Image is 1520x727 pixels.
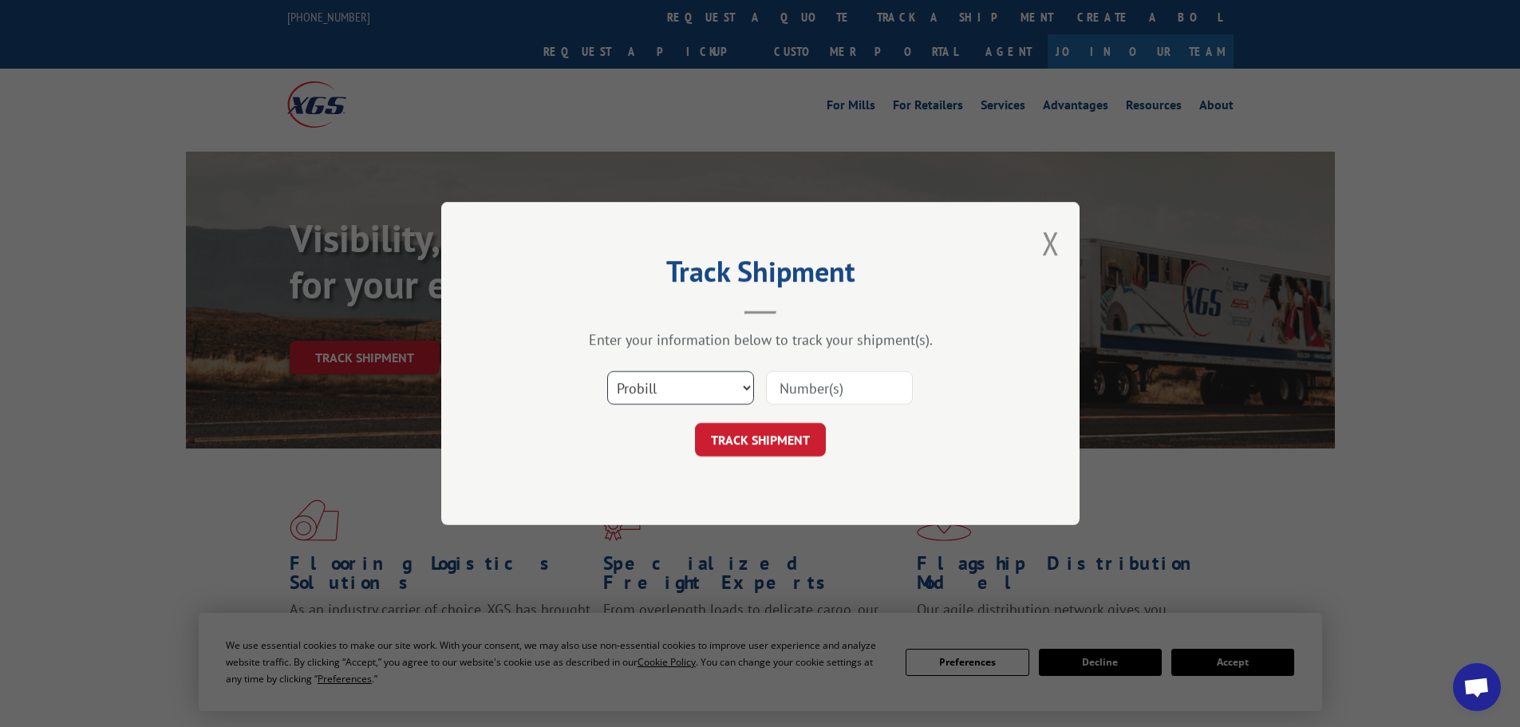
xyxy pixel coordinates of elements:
[521,330,1000,349] div: Enter your information below to track your shipment(s).
[521,260,1000,290] h2: Track Shipment
[1042,222,1060,264] button: Close modal
[766,371,913,405] input: Number(s)
[1453,663,1501,711] div: Open chat
[695,423,826,456] button: TRACK SHIPMENT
